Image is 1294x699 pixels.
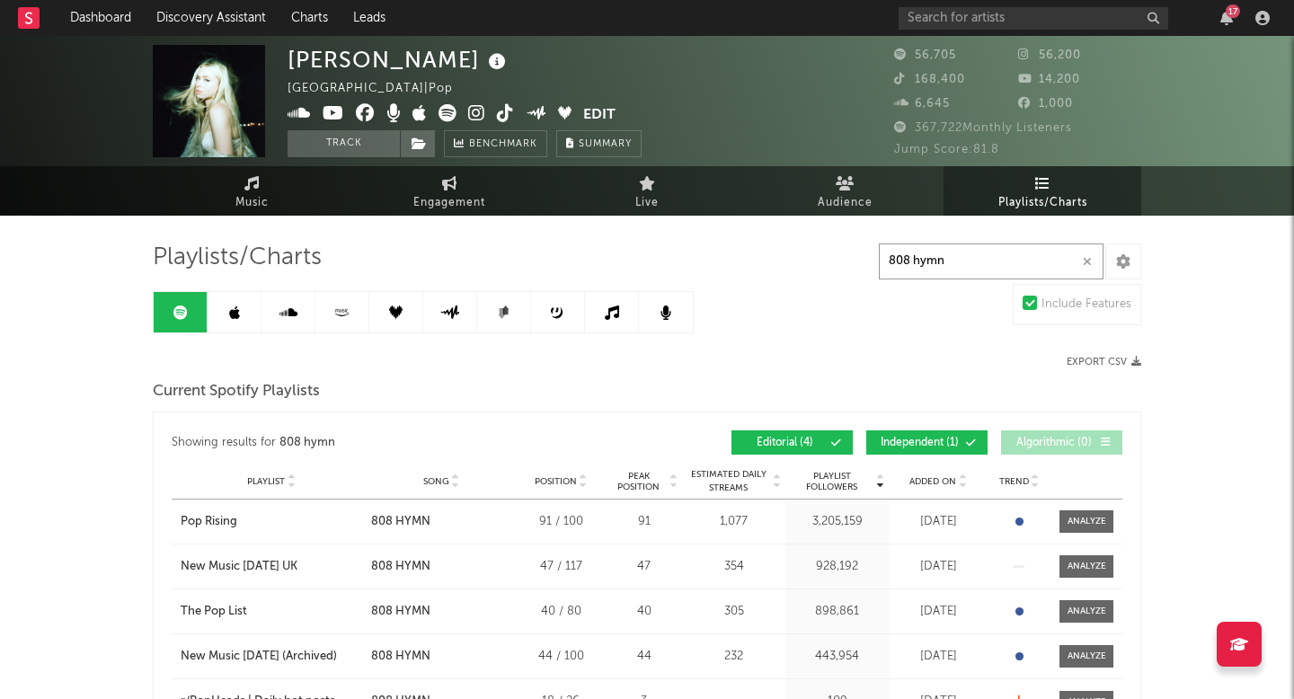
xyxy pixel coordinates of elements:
span: Position [535,476,577,487]
button: Summary [556,130,642,157]
div: Include Features [1041,294,1131,315]
div: 44 / 100 [520,648,601,666]
div: 1,077 [687,513,781,531]
a: The Pop List [181,603,362,621]
span: Playlist Followers [790,471,873,492]
div: 305 [687,603,781,621]
div: 928,192 [790,558,884,576]
button: Algorithmic(0) [1001,430,1122,455]
span: 6,645 [894,98,950,110]
input: Search Playlists/Charts [879,243,1103,279]
span: Playlists/Charts [998,192,1087,214]
div: Pop Rising [181,513,237,531]
span: Summary [579,139,632,149]
div: 40 / 80 [520,603,601,621]
span: Trend [999,476,1029,487]
button: 17 [1220,11,1233,25]
a: New Music [DATE] UK [181,558,362,576]
span: Audience [818,192,873,214]
span: Playlists/Charts [153,247,322,269]
a: Audience [746,166,944,216]
input: Search for artists [899,7,1168,30]
a: Playlists/Charts [944,166,1141,216]
a: New Music [DATE] (Archived) [181,648,362,666]
div: Showing results for [172,430,647,455]
div: [DATE] [893,603,983,621]
span: Playlist [247,476,285,487]
div: 47 / 117 [520,558,601,576]
a: Live [548,166,746,216]
div: 898,861 [790,603,884,621]
div: New Music [DATE] UK [181,558,297,576]
div: 354 [687,558,781,576]
span: Estimated Daily Streams [687,468,770,495]
div: 3,205,159 [790,513,884,531]
span: 1,000 [1018,98,1073,110]
span: 168,400 [894,74,965,85]
span: 56,705 [894,49,956,61]
span: Jump Score: 81.8 [894,144,999,155]
button: Edit [583,104,616,127]
div: 232 [687,648,781,666]
div: [GEOGRAPHIC_DATA] | Pop [288,78,474,100]
button: Editorial(4) [731,430,853,455]
div: [DATE] [893,513,983,531]
div: [DATE] [893,558,983,576]
div: 808 hymn [279,432,335,454]
span: Benchmark [469,134,537,155]
a: Engagement [350,166,548,216]
div: [PERSON_NAME] [288,45,510,75]
div: 808 HYMN [371,648,430,666]
div: [DATE] [893,648,983,666]
button: Export CSV [1067,357,1141,367]
span: Song [423,476,449,487]
a: Pop Rising [181,513,362,531]
div: 17 [1226,4,1240,18]
span: 56,200 [1018,49,1081,61]
a: Benchmark [444,130,547,157]
span: Engagement [413,192,485,214]
button: Independent(1) [866,430,988,455]
div: 40 [610,603,678,621]
span: Algorithmic ( 0 ) [1013,438,1095,448]
span: Editorial ( 4 ) [743,438,826,448]
span: Independent ( 1 ) [878,438,961,448]
button: Track [288,130,400,157]
span: Current Spotify Playlists [153,381,320,403]
div: 808 HYMN [371,513,430,531]
span: Live [635,192,659,214]
div: 443,954 [790,648,884,666]
div: 808 HYMN [371,603,430,621]
div: The Pop List [181,603,247,621]
div: 91 [610,513,678,531]
span: Music [235,192,269,214]
div: 808 HYMN [371,558,430,576]
span: Peak Position [610,471,667,492]
div: 91 / 100 [520,513,601,531]
span: 367,722 Monthly Listeners [894,122,1072,134]
span: Added On [909,476,956,487]
a: Music [153,166,350,216]
div: New Music [DATE] (Archived) [181,648,337,666]
div: 44 [610,648,678,666]
span: 14,200 [1018,74,1080,85]
div: 47 [610,558,678,576]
